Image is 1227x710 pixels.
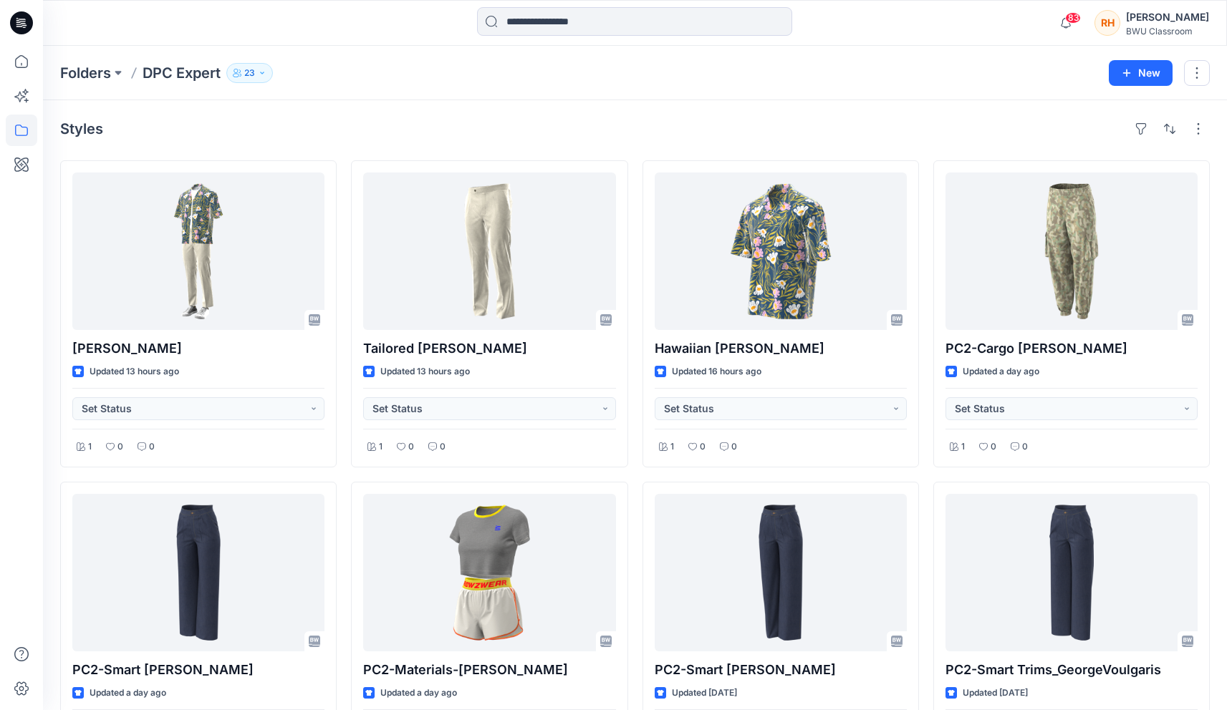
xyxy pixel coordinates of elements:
[655,660,907,680] p: PC2-Smart [PERSON_NAME]
[731,439,737,454] p: 0
[117,439,123,454] p: 0
[945,339,1198,359] p: PC2-Cargo [PERSON_NAME]
[72,339,324,359] p: [PERSON_NAME]
[363,494,615,651] a: PC2-Materials-Hans Olsson
[60,63,111,83] a: Folders
[655,172,907,330] a: Hawaiian Shirt_Hans Olsson
[1065,12,1081,24] span: 83
[1126,9,1209,26] div: [PERSON_NAME]
[363,172,615,330] a: Tailored Pants_Hans Olsson
[72,660,324,680] p: PC2-Smart [PERSON_NAME]
[945,660,1198,680] p: PC2-Smart Trims_GeorgeVoulgaris
[961,439,965,454] p: 1
[60,120,103,137] h4: Styles
[244,65,255,81] p: 23
[672,686,737,701] p: Updated [DATE]
[1022,439,1028,454] p: 0
[945,172,1198,330] a: PC2-Cargo Pocket_Hans Olsson
[90,364,179,379] p: Updated 13 hours ago
[963,686,1028,701] p: Updated [DATE]
[440,439,446,454] p: 0
[90,686,166,701] p: Updated a day ago
[379,439,382,454] p: 1
[72,494,324,651] a: PC2-Smart Trims_Hans Olsson
[655,339,907,359] p: Hawaiian [PERSON_NAME]
[380,686,457,701] p: Updated a day ago
[88,439,92,454] p: 1
[1109,60,1173,86] button: New
[380,364,470,379] p: Updated 13 hours ago
[1126,26,1209,37] div: BWU Classroom
[655,494,907,651] a: PC2-Smart Trims_astrid Hanenkamp
[700,439,706,454] p: 0
[143,63,221,83] p: DPC Expert
[226,63,273,83] button: 23
[672,364,761,379] p: Updated 16 hours ago
[991,439,996,454] p: 0
[945,494,1198,651] a: PC2-Smart Trims_GeorgeVoulgaris
[149,439,155,454] p: 0
[963,364,1039,379] p: Updated a day ago
[670,439,674,454] p: 1
[408,439,414,454] p: 0
[72,172,324,330] a: OUTFIT_Hans Olsson
[1094,10,1120,36] div: RH
[363,339,615,359] p: Tailored [PERSON_NAME]
[363,660,615,680] p: PC2-Materials-[PERSON_NAME]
